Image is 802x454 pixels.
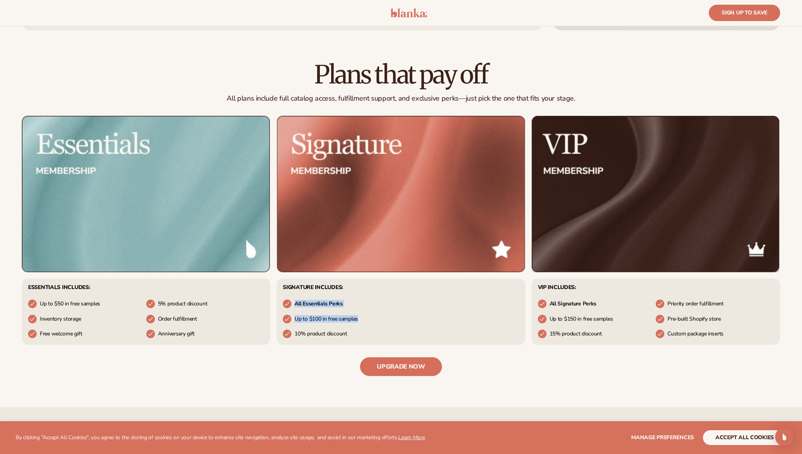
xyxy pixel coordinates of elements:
img: Shopify Image 4 [277,116,525,272]
li: Order fulfillment [146,315,264,324]
li: Free welcome gift [28,330,146,339]
strong: All Essentials Perks [295,300,342,307]
button: accept all cookies [703,430,786,445]
li: 10% product discount [283,330,519,339]
span: Manage preferences [631,434,694,441]
li: Pre-built Shopify store [656,315,774,324]
li: Priority order fulfillment [656,300,774,309]
li: Up to $50 in free samples [28,300,146,309]
li: 5% product discount [146,300,264,309]
li: Inventory storage [28,315,146,324]
h2: Plans that pay off [314,62,487,88]
h3: VIP includes: [538,285,774,290]
button: Manage preferences [631,430,694,445]
h3: Signature includes: [283,285,519,290]
img: Shopify Image 5 [532,116,780,272]
img: logo [390,8,428,18]
p: By clicking "Accept All Cookies", you agree to the storing of cookies on your device to enhance s... [16,434,425,441]
a: upgrade now [360,357,442,376]
li: Anniversary gift [146,330,264,339]
a: Sign up to save [709,5,780,21]
img: Shopify Image 3 [22,116,270,272]
h3: Essentials includes: [28,285,264,290]
div: Open Intercom Messenger [775,427,794,446]
p: All plans include full catalog access, fulfillment support, and exclusive perks—just pick the one... [22,94,780,103]
li: 15% product discount [538,330,656,339]
li: Up to $150 in free samples [538,315,656,324]
li: Custom package inserts [656,330,774,339]
li: Up to $100 in free samples [283,315,519,324]
a: Learn More [398,434,425,441]
strong: All Signature Perks [550,300,597,307]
